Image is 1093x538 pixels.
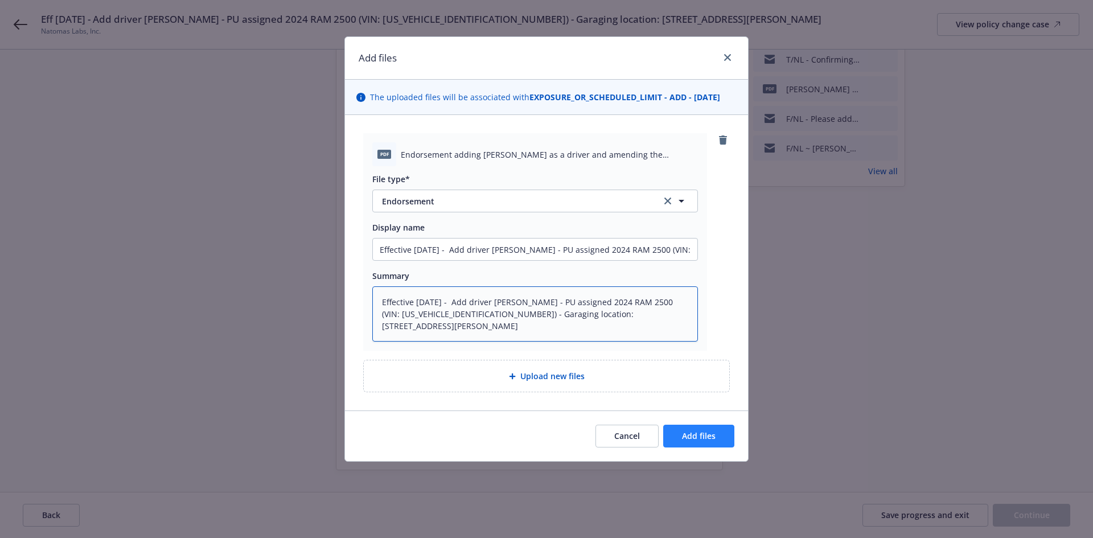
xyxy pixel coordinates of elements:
[529,92,720,102] strong: EXPOSURE_OR_SCHEDULED_LIMIT - ADD - [DATE]
[372,270,409,281] span: Summary
[370,91,720,103] span: The uploaded files will be associated with
[382,195,646,207] span: Endorsement
[372,190,698,212] button: Endorsementclear selection
[377,150,391,158] span: pdf
[716,133,730,147] a: remove
[372,174,410,184] span: File type*
[663,425,734,447] button: Add files
[372,222,425,233] span: Display name
[363,360,730,392] div: Upload new files
[595,425,659,447] button: Cancel
[682,430,716,441] span: Add files
[359,51,397,65] h1: Add files
[520,370,585,382] span: Upload new files
[721,51,734,64] a: close
[401,149,698,161] span: Endorsement adding [PERSON_NAME] as a driver and amending the garaging address for 2024 Ram to [G...
[614,430,640,441] span: Cancel
[372,286,698,342] textarea: Effective [DATE] - Add driver [PERSON_NAME] - PU assigned 2024 RAM 2500 (VIN: [US_VEHICLE_IDENTIF...
[373,239,697,260] input: Add display name here...
[661,194,675,208] a: clear selection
